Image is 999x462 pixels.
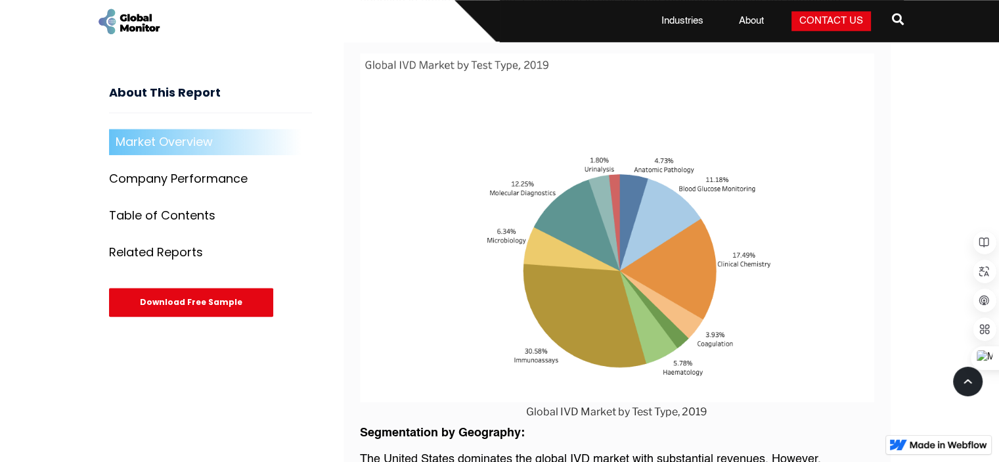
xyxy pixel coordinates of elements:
[109,203,312,229] a: Table of Contents
[360,425,874,442] p: ‍
[910,441,987,449] img: Made in Webflow
[116,136,213,149] div: Market Overview
[892,10,904,28] span: 
[791,11,871,31] a: Contact Us
[109,173,248,186] div: Company Performance
[109,289,273,317] div: Download Free Sample
[109,166,312,193] a: Company Performance
[109,240,312,266] a: Related Reports
[360,427,525,439] strong: Segmentation by Geography:
[109,210,215,223] div: Table of Contents
[731,14,772,28] a: About
[96,7,162,36] a: home
[654,14,711,28] a: Industries
[109,246,203,260] div: Related Reports
[360,405,874,419] figcaption: Global IVD Market by Test Type, 2019
[109,87,312,114] h3: About This Report
[109,129,312,156] a: Market Overview
[892,8,904,34] a: 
